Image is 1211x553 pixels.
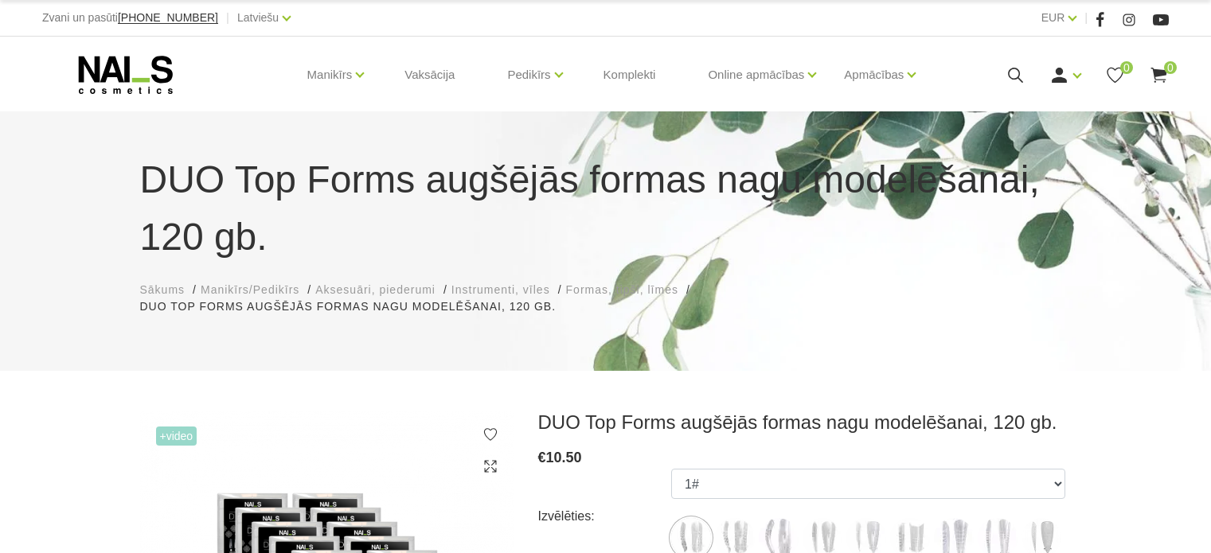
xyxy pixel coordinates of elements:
[140,282,186,298] a: Sākums
[451,283,550,296] span: Instrumenti, vīles
[140,298,572,315] li: DUO Top Forms augšējās formas nagu modelēšanai, 120 gb.
[1164,61,1177,74] span: 0
[140,283,186,296] span: Sākums
[201,283,299,296] span: Manikīrs/Pedikīrs
[156,426,197,446] span: +Video
[1105,65,1125,85] a: 0
[591,37,669,113] a: Komplekti
[140,151,1072,266] h1: DUO Top Forms augšējās formas nagu modelēšanai, 120 gb.
[538,450,546,465] span: €
[201,282,299,298] a: Manikīrs/Pedikīrs
[315,282,436,298] a: Aksesuāri, piederumi
[1041,8,1065,27] a: EUR
[844,43,904,107] a: Apmācības
[118,11,218,24] span: [PHONE_NUMBER]
[566,282,678,298] a: Formas, tipši, līmes
[42,8,218,28] div: Zvani un pasūti
[546,450,582,465] span: 10.50
[708,43,804,107] a: Online apmācības
[451,282,550,298] a: Instrumenti, vīles
[237,8,279,27] a: Latviešu
[307,43,353,107] a: Manikīrs
[118,12,218,24] a: [PHONE_NUMBER]
[566,283,678,296] span: Formas, tipši, līmes
[538,504,672,529] div: Izvēlēties:
[538,411,1072,434] h3: DUO Top Forms augšējās formas nagu modelēšanai, 120 gb.
[1084,8,1088,28] span: |
[226,8,229,28] span: |
[392,37,467,113] a: Vaksācija
[1149,65,1169,85] a: 0
[1120,61,1133,74] span: 0
[315,283,436,296] span: Aksesuāri, piederumi
[507,43,550,107] a: Pedikīrs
